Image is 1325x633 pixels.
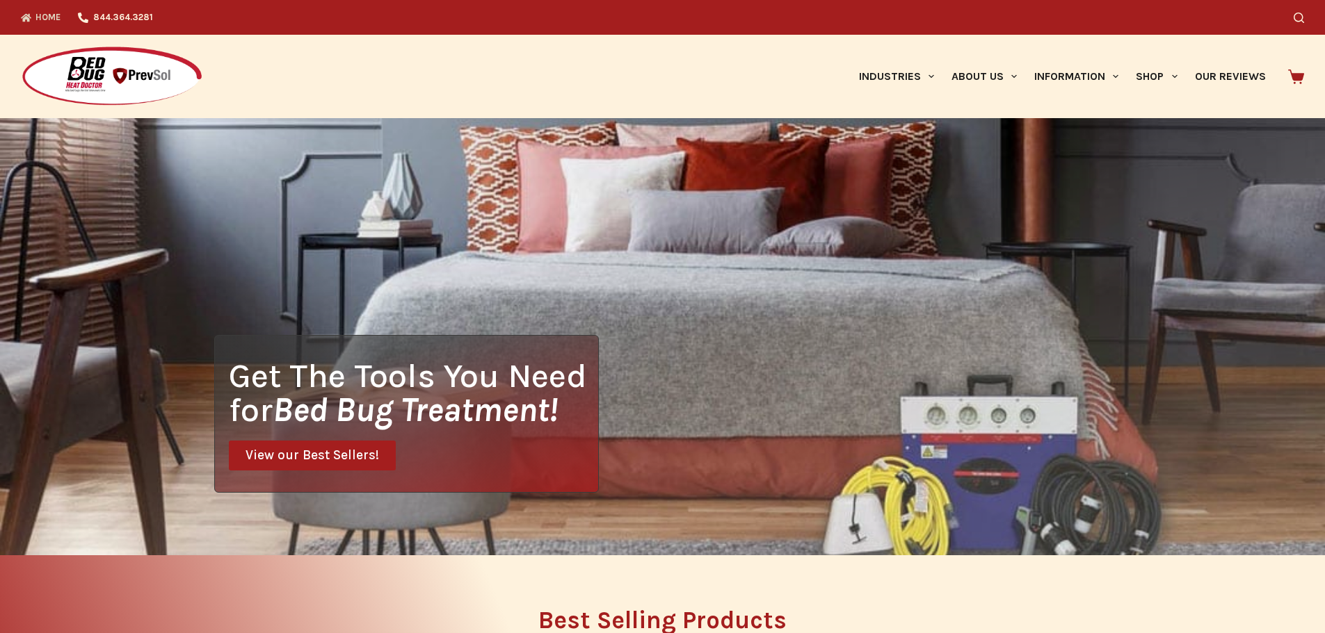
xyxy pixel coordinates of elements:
[229,441,396,470] a: View our Best Sellers!
[214,608,1111,632] h2: Best Selling Products
[273,390,558,429] i: Bed Bug Treatment!
[229,359,598,427] h1: Get The Tools You Need for
[246,449,379,462] span: View our Best Sellers!
[942,35,1025,118] a: About Us
[850,35,1274,118] nav: Primary
[21,46,203,108] img: Prevsol/Bed Bug Heat Doctor
[1127,35,1186,118] a: Shop
[1186,35,1274,118] a: Our Reviews
[850,35,942,118] a: Industries
[1294,13,1304,23] button: Search
[1026,35,1127,118] a: Information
